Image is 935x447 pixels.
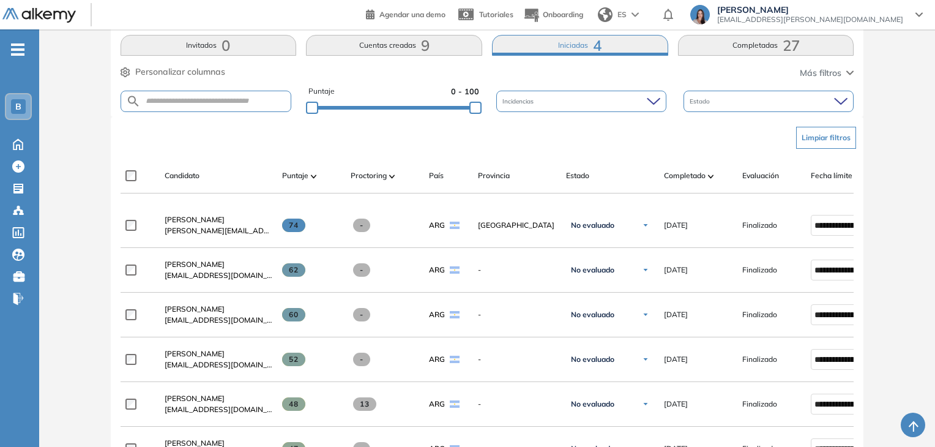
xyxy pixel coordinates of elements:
button: Onboarding [523,2,583,28]
span: ARG [429,399,445,410]
span: [DATE] [664,265,688,276]
img: Ícono de flecha [642,222,649,229]
div: Incidencias [496,91,666,112]
span: - [353,263,371,277]
img: Logo [2,8,76,23]
button: Más filtros [800,67,854,80]
span: No evaluado [571,265,614,275]
span: Tutoriales [479,10,513,19]
span: - [353,308,371,321]
span: ARG [429,354,445,365]
img: ARG [450,266,460,274]
span: Más filtros [800,67,841,80]
span: No evaluado [571,355,614,364]
a: [PERSON_NAME] [165,393,272,404]
img: ARG [450,222,460,229]
span: [PERSON_NAME] [165,260,225,269]
img: ARG [450,356,460,363]
div: Estado [684,91,854,112]
span: Evaluación [742,170,779,181]
span: - [353,353,371,366]
span: No evaluado [571,310,614,320]
span: 60 [282,308,306,321]
span: [DATE] [664,309,688,320]
span: Finalizado [742,265,777,276]
span: [EMAIL_ADDRESS][PERSON_NAME][DOMAIN_NAME] [717,15,903,24]
span: - [353,219,371,232]
a: [PERSON_NAME] [165,348,272,359]
span: ARG [429,265,445,276]
button: Iniciadas4 [492,35,668,56]
button: Completadas27 [678,35,854,56]
button: Personalizar columnas [121,66,225,78]
button: Cuentas creadas9 [306,35,482,56]
span: 13 [353,397,377,411]
span: [PERSON_NAME] [717,5,903,15]
span: 62 [282,263,306,277]
span: [PERSON_NAME] [165,394,225,403]
span: Puntaje [308,86,335,97]
img: SEARCH_ALT [126,94,141,109]
img: ARG [450,311,460,318]
span: [PERSON_NAME] [165,304,225,314]
span: Proctoring [351,170,387,181]
span: Finalizado [742,220,777,231]
span: No evaluado [571,399,614,409]
span: [EMAIL_ADDRESS][DOMAIN_NAME] [165,270,272,281]
span: 52 [282,353,306,366]
span: Finalizado [742,309,777,320]
span: ARG [429,220,445,231]
span: Incidencias [502,97,536,106]
img: [missing "en.ARROW_ALT" translation] [389,175,395,178]
span: ES [617,9,627,20]
img: Ícono de flecha [642,400,649,408]
span: Fecha límite [811,170,852,181]
span: Provincia [478,170,510,181]
span: Agendar una demo [379,10,445,19]
span: [GEOGRAPHIC_DATA] [478,220,556,231]
span: Completado [664,170,706,181]
span: - [478,309,556,320]
span: [EMAIL_ADDRESS][DOMAIN_NAME] [165,359,272,370]
img: Ícono de flecha [642,266,649,274]
span: [PERSON_NAME] [165,215,225,224]
span: Finalizado [742,354,777,365]
span: No evaluado [571,220,614,230]
i: - [11,48,24,51]
button: Limpiar filtros [796,127,856,149]
span: Personalizar columnas [135,66,225,78]
span: 48 [282,397,306,411]
span: [PERSON_NAME][EMAIL_ADDRESS][DOMAIN_NAME] [165,225,272,236]
img: Ícono de flecha [642,356,649,363]
a: [PERSON_NAME] [165,304,272,315]
img: world [598,7,613,22]
span: - [478,399,556,410]
img: [missing "en.ARROW_ALT" translation] [311,175,317,178]
span: [PERSON_NAME] [165,349,225,358]
a: [PERSON_NAME] [165,259,272,270]
button: Invitados0 [121,35,297,56]
span: País [429,170,444,181]
span: Puntaje [282,170,308,181]
span: Finalizado [742,399,777,410]
span: 0 - 100 [451,86,479,97]
span: [DATE] [664,220,688,231]
span: Estado [690,97,712,106]
span: [EMAIL_ADDRESS][DOMAIN_NAME] [165,315,272,326]
span: ARG [429,309,445,320]
span: [DATE] [664,354,688,365]
img: Ícono de flecha [642,311,649,318]
span: Candidato [165,170,199,181]
img: arrow [631,12,639,17]
span: Estado [566,170,589,181]
span: Onboarding [543,10,583,19]
span: [DATE] [664,399,688,410]
span: [EMAIL_ADDRESS][DOMAIN_NAME] [165,404,272,415]
img: ARG [450,400,460,408]
span: - [478,354,556,365]
span: 74 [282,219,306,232]
span: - [478,265,556,276]
span: B [15,102,21,111]
a: Agendar una demo [366,6,445,21]
a: [PERSON_NAME] [165,214,272,225]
